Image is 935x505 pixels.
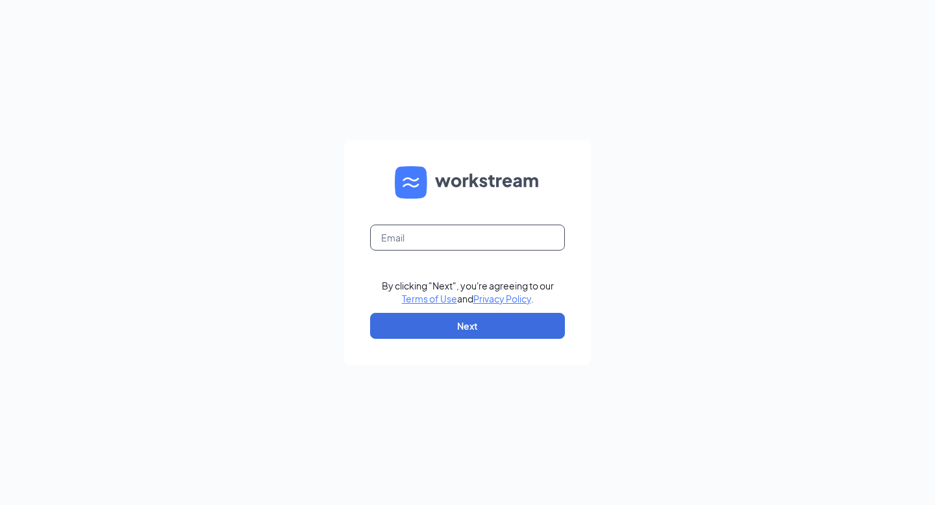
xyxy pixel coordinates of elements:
div: By clicking "Next", you're agreeing to our and . [382,279,554,305]
button: Next [370,313,565,339]
img: WS logo and Workstream text [395,166,540,199]
a: Terms of Use [402,293,457,304]
a: Privacy Policy [473,293,531,304]
input: Email [370,225,565,251]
